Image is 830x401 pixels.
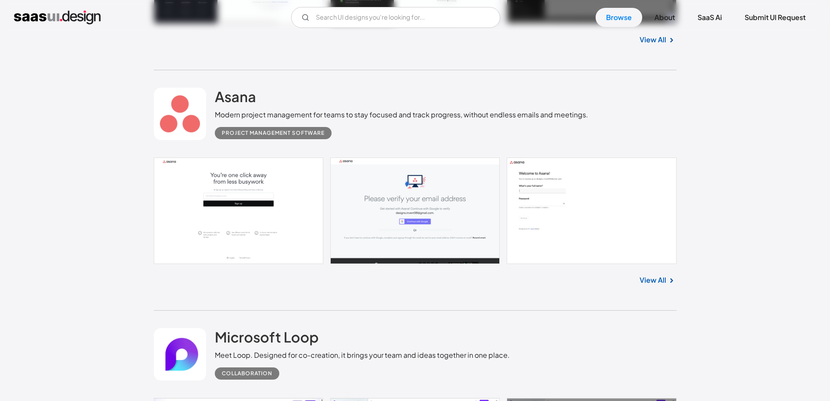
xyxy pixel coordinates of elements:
[644,8,685,27] a: About
[596,8,642,27] a: Browse
[734,8,816,27] a: Submit UI Request
[640,275,666,285] a: View All
[687,8,732,27] a: SaaS Ai
[215,88,256,110] a: Asana
[640,34,666,45] a: View All
[215,328,318,350] a: Microsoft Loop
[14,10,101,24] a: home
[215,110,588,120] div: Modern project management for teams to stay focused and track progress, without endless emails an...
[215,328,318,346] h2: Microsoft Loop
[222,368,272,379] div: Collaboration
[291,7,500,28] input: Search UI designs you're looking for...
[215,350,510,360] div: Meet Loop. Designed for co-creation, it brings your team and ideas together in one place.
[222,128,325,138] div: Project Management Software
[291,7,500,28] form: Email Form
[215,88,256,105] h2: Asana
